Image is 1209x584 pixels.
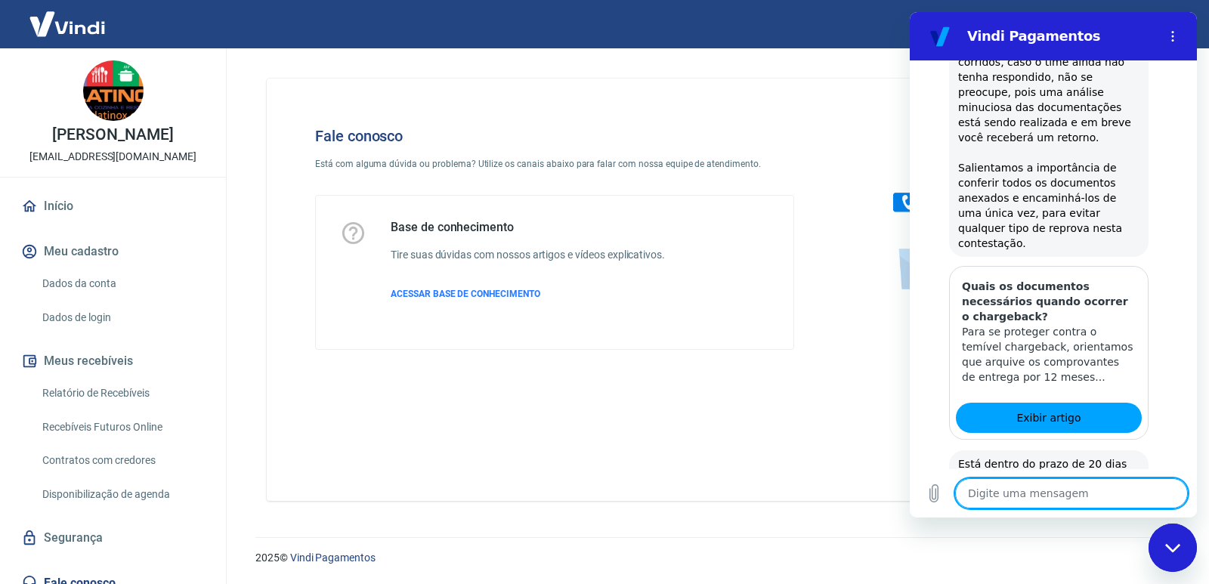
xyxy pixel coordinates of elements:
a: Disponibilização de agenda [36,479,208,510]
span: ACESSAR BASE DE CONHECIMENTO [391,289,540,299]
a: Contratos com credores [36,445,208,476]
a: Início [18,190,208,223]
a: Dados da conta [36,268,208,299]
iframe: Botão para abrir a janela de mensagens, conversa em andamento [1149,524,1197,572]
p: [PERSON_NAME] [52,127,173,143]
a: Vindi Pagamentos [290,552,376,564]
a: Recebíveis Futuros Online [36,412,208,443]
p: 2025 © [255,550,1173,566]
p: Está com alguma dúvida ou problema? Utilize os canais abaixo para falar com nossa equipe de atend... [315,157,794,171]
p: [EMAIL_ADDRESS][DOMAIN_NAME] [29,149,196,165]
h4: Fale conosco [315,127,794,145]
h6: Tire suas dúvidas com nossos artigos e vídeos explicativos. [391,247,665,263]
button: Meus recebíveis [18,345,208,378]
a: Segurança [18,521,208,555]
iframe: Janela de mensagens [910,12,1197,518]
button: Sair [1136,11,1191,39]
img: Vindi [18,1,116,47]
a: Relatório de Recebíveis [36,378,208,409]
img: Fale conosco [863,103,1093,304]
a: Dados de login [36,302,208,333]
h5: Base de conhecimento [391,220,665,235]
button: Meu cadastro [18,235,208,268]
img: 6e008a64-0de8-4df6-aeac-daa3a215f961.jpeg [83,60,144,121]
a: ACESSAR BASE DE CONHECIMENTO [391,287,665,301]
